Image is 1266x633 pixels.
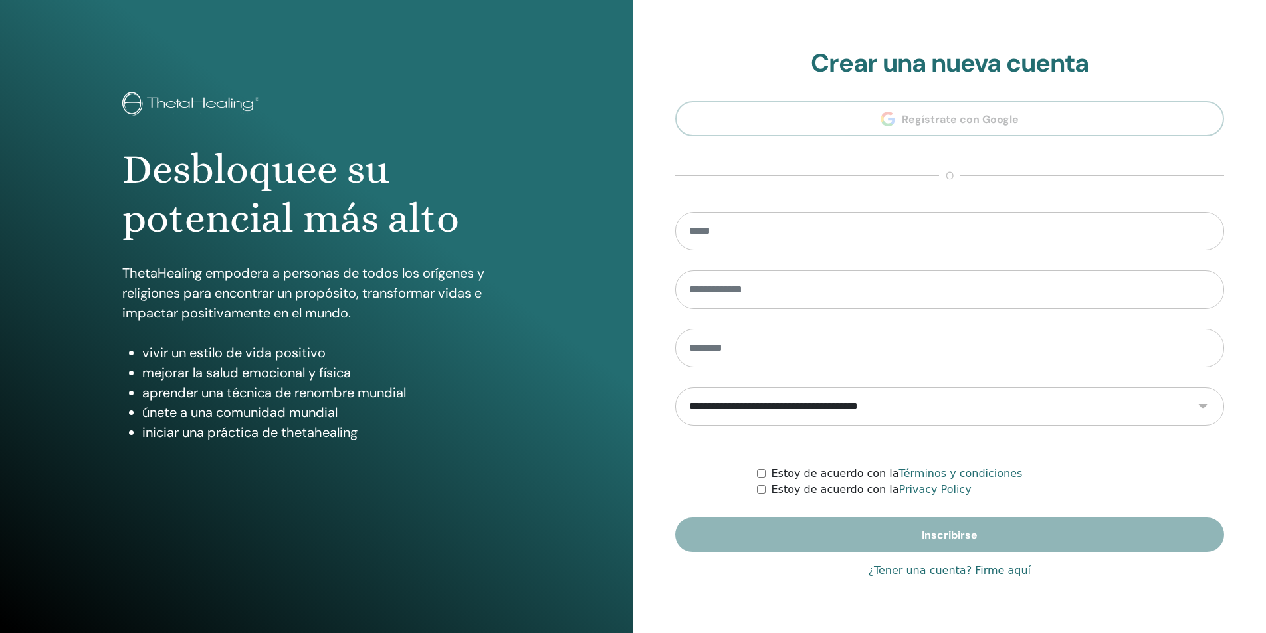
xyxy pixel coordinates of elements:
[771,466,1022,482] label: Estoy de acuerdo con la
[142,363,511,383] li: mejorar la salud emocional y física
[771,482,971,497] label: Estoy de acuerdo con la
[122,145,511,244] h1: Desbloquee su potencial más alto
[899,483,972,496] a: Privacy Policy
[899,467,1023,480] a: Términos y condiciones
[122,263,511,323] p: ThetaHealing empodera a personas de todos los orígenes y religiones para encontrar un propósito, ...
[675,48,1225,79] h2: Crear una nueva cuenta
[142,343,511,363] li: vivir un estilo de vida positivo
[142,383,511,403] li: aprender una técnica de renombre mundial
[142,403,511,422] li: únete a una comunidad mundial
[939,168,960,184] span: o
[868,563,1031,579] a: ¿Tener una cuenta? Firme aquí
[142,422,511,442] li: iniciar una práctica de thetahealing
